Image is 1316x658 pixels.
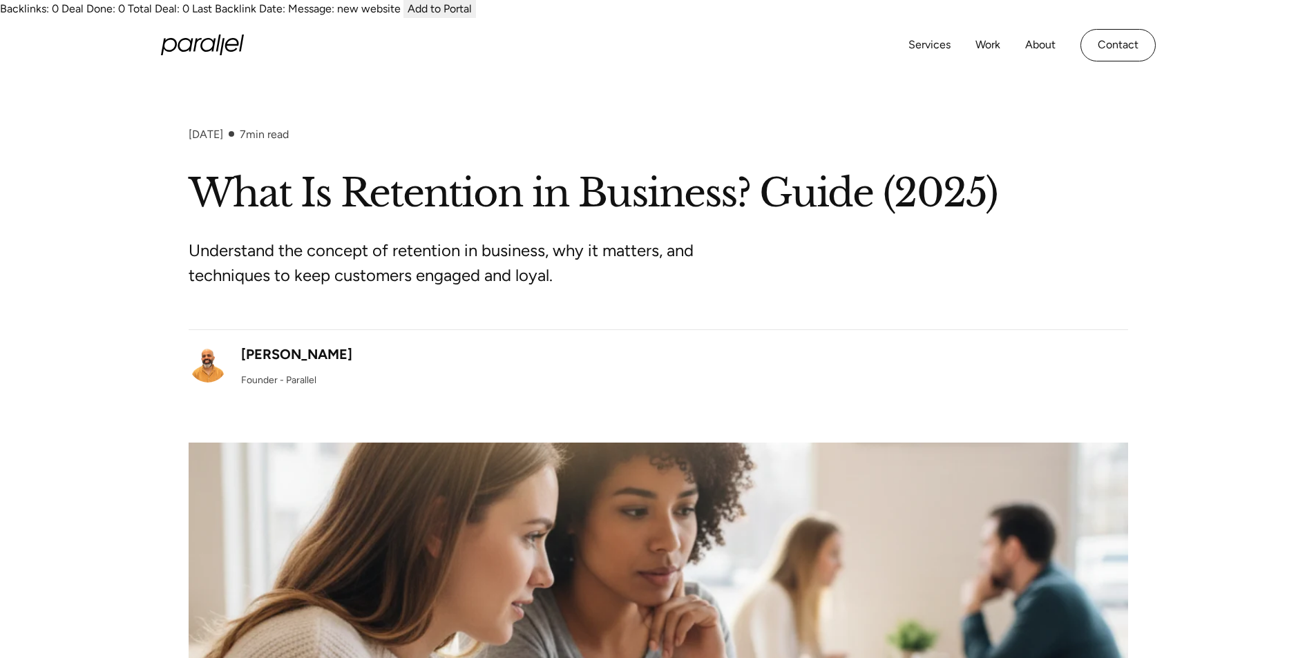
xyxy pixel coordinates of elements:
[189,344,352,387] a: [PERSON_NAME]Founder - Parallel
[288,2,334,15] ext-domain-name-b: Message:
[975,35,1000,55] a: Work
[189,238,707,288] p: Understand the concept of retention in business, why it matters, and techniques to keep customers...
[161,35,244,55] a: home
[241,373,316,387] div: Founder - Parallel
[1080,29,1156,61] a: Contact
[182,2,189,15] ext-domain-name-span: 0
[189,168,1128,219] h1: What Is Retention in Business? Guide (2025)
[118,2,125,15] ext-domain-name-span: 0
[189,128,223,141] div: [DATE]
[240,128,246,141] span: 7
[1025,35,1056,55] a: About
[61,2,115,15] ext-domain-name-b: Deal Done:
[192,2,285,15] ext-domain-name-b: Last Backlink Date:
[52,2,59,15] ext-domain-name-span: 0
[241,344,352,365] div: [PERSON_NAME]
[908,35,951,55] a: Services
[337,2,401,15] ext-domain-name-span: new website
[128,2,180,15] ext-domain-name-b: Total Deal:
[189,344,227,383] img: Robin Dhanwani
[240,128,289,141] div: min read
